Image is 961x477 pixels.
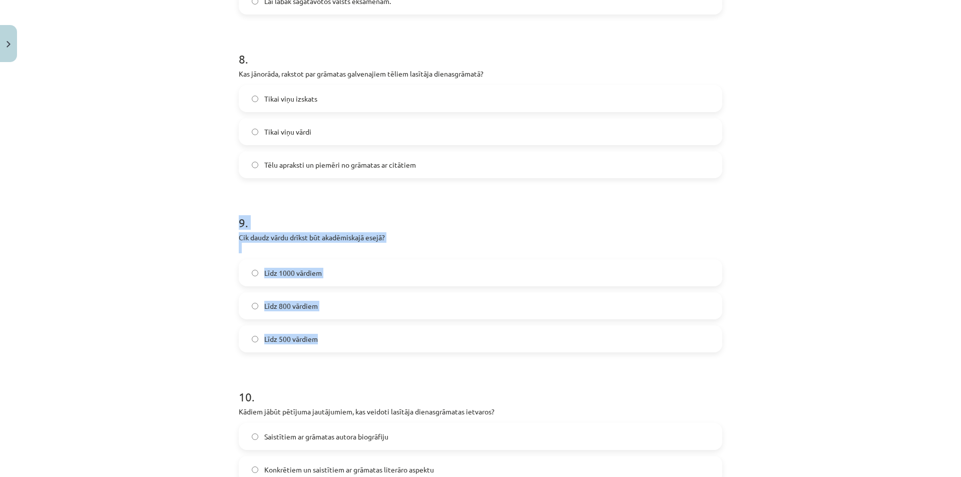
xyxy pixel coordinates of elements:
[252,303,258,309] input: Līdz 800 vārdiem
[264,160,416,170] span: Tēlu apraksti un piemēri no grāmatas ar citātiem
[252,162,258,168] input: Tēlu apraksti un piemēri no grāmatas ar citātiem
[264,464,434,475] span: Konkrētiem un saistītiem ar grāmatas literāro aspektu
[239,232,722,253] p: Cik daudz vārdu drīkst būt akadēmiskajā esejā?
[252,336,258,342] input: Līdz 500 vārdiem
[239,69,722,79] p: Kas jānorāda, rakstot par grāmatas galvenajiem tēliem lasītāja dienasgrāmatā?
[264,301,318,311] span: Līdz 800 vārdiem
[264,431,388,442] span: Saistītiem ar grāmatas autora biogrāfiju
[264,127,311,137] span: Tikai viņu vārdi
[239,406,722,417] p: Kādiem jābūt pētījuma jautājumiem, kas veidoti lasītāja dienasgrāmatas ietvaros?
[239,372,722,403] h1: 10 .
[252,433,258,440] input: Saistītiem ar grāmatas autora biogrāfiju
[264,94,317,104] span: Tikai viņu izskats
[264,334,318,344] span: Līdz 500 vārdiem
[252,129,258,135] input: Tikai viņu vārdi
[239,35,722,66] h1: 8 .
[239,198,722,229] h1: 9 .
[252,270,258,276] input: Līdz 1000 vārdiem
[7,41,11,48] img: icon-close-lesson-0947bae3869378f0d4975bcd49f059093ad1ed9edebbc8119c70593378902aed.svg
[264,268,322,278] span: Līdz 1000 vārdiem
[252,466,258,473] input: Konkrētiem un saistītiem ar grāmatas literāro aspektu
[252,96,258,102] input: Tikai viņu izskats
